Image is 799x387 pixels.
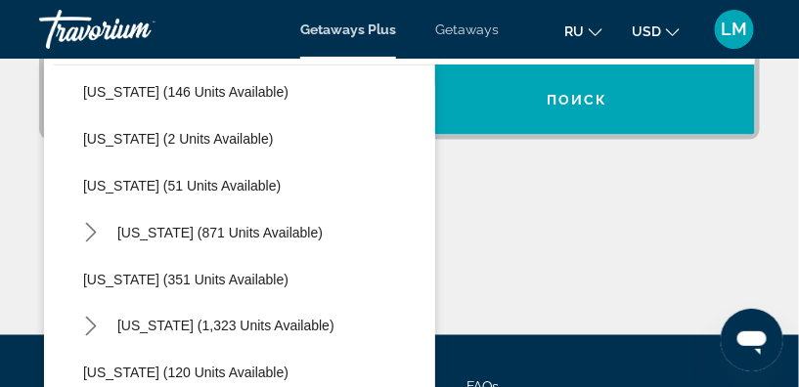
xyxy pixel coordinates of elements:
button: Select destination: Maine (871 units available) [108,215,333,250]
a: Getaways Plus [300,21,396,37]
button: Select destination: Massachusetts (1,323 units available) [108,309,344,344]
button: User Menu [709,9,760,50]
button: Select destination: Iowa (146 units available) [73,74,435,109]
span: USD [632,23,661,39]
a: Getaways [435,21,499,37]
span: [US_STATE] (51 units available) [83,178,281,193]
button: Toggle Maine (871 units available) submenu [73,216,108,250]
button: Select destination: Louisiana (51 units available) [73,168,435,203]
button: Search [400,64,756,135]
span: [US_STATE] (146 units available) [83,84,289,100]
button: Change language [564,17,602,45]
span: Поиск [547,92,608,107]
span: [US_STATE] (2 units available) [83,131,274,147]
span: [US_STATE] (871 units available) [117,225,323,240]
a: Travorium [39,4,235,55]
button: Select destination: Kentucky (2 units available) [73,121,435,156]
span: ru [564,23,584,39]
button: Change currency [632,17,680,45]
span: LM [722,20,748,39]
button: Toggle Massachusetts (1,323 units available) submenu [73,310,108,344]
iframe: Button to launch messaging window [721,309,783,371]
span: [US_STATE] (1,323 units available) [117,319,334,334]
button: Select destination: Maryland (351 units available) [73,262,435,297]
span: [US_STATE] (351 units available) [83,272,289,287]
span: [US_STATE] (120 units available) [83,365,289,381]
